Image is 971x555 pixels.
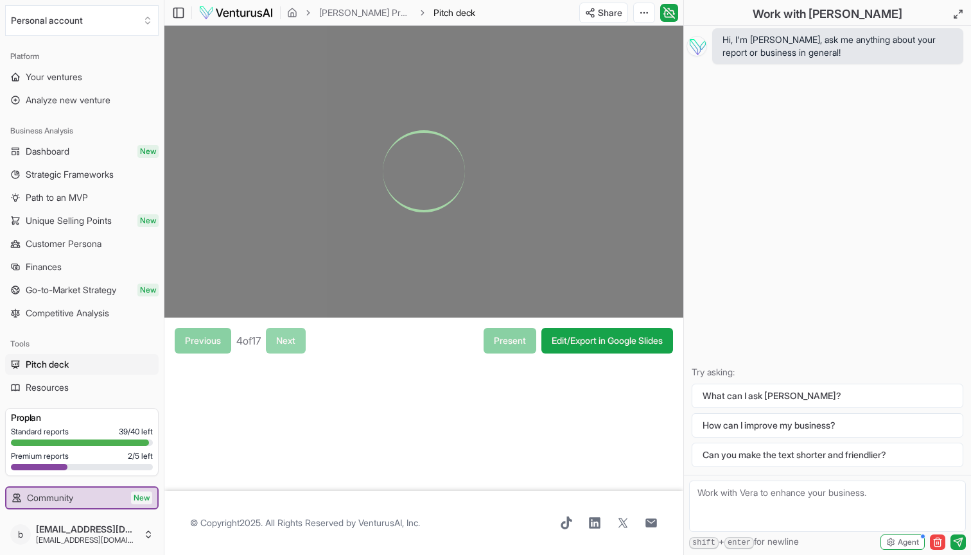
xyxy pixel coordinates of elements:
span: New [137,284,159,296]
kbd: shift [689,537,719,549]
a: [PERSON_NAME] Presents: Belmond Journeys [319,6,412,19]
span: Analyze new venture [26,94,110,107]
a: Finances [5,257,159,277]
a: CommunityNew [6,488,157,508]
button: Can you make the text shorter and friendlier? [692,443,963,467]
h3: Pro plan [11,411,153,424]
a: Strategic Frameworks [5,164,159,185]
span: New [131,491,152,504]
span: 39 / 40 left [119,427,153,437]
span: Standard reports [11,427,69,437]
div: Platform [5,46,159,67]
span: Unique Selling Points [26,214,112,227]
span: Share [598,6,622,19]
span: Pitch deck [26,358,69,371]
span: + for newline [689,535,799,549]
span: Hi, I'm [PERSON_NAME], ask me anything about your report or business in general! [722,33,953,59]
a: Path to an MVP [5,187,159,208]
button: How can I improve my business? [692,413,963,438]
button: Select an organization [5,5,159,36]
span: 4 of 17 [236,333,261,348]
img: logo [198,5,274,21]
span: Customer Persona [26,237,101,250]
kbd: enter [724,537,754,549]
div: Tools [5,334,159,354]
span: [EMAIL_ADDRESS][DOMAIN_NAME] [36,524,138,535]
nav: breadcrumb [287,6,475,19]
a: Go-to-Market StrategyNew [5,280,159,300]
button: Share [579,3,628,23]
span: Community [27,491,73,504]
p: Try asking: [692,366,963,379]
span: Strategic Frameworks [26,168,114,181]
button: What can I ask [PERSON_NAME]? [692,384,963,408]
a: DashboardNew [5,141,159,162]
span: Go-to-Market Strategy [26,284,116,296]
span: Your ventures [26,71,82,83]
a: Customer Persona [5,234,159,254]
a: Edit/Export in Google Slides [541,328,673,354]
span: Pitch deck [433,6,475,19]
a: Competitive Analysis [5,303,159,323]
a: Analyze new venture [5,90,159,110]
a: Your ventures [5,67,159,87]
span: Finances [26,260,62,273]
a: Pitch deck [5,354,159,375]
span: [EMAIL_ADDRESS][DOMAIN_NAME] [36,535,138,545]
span: New [137,145,159,158]
a: Example ventures [5,512,159,533]
span: Resources [26,381,69,394]
span: New [137,214,159,227]
span: b [10,524,31,545]
a: VenturusAI, Inc [358,517,418,528]
span: © Copyright 2025 . All Rights Reserved by . [190,517,420,529]
a: Resources [5,377,159,398]
span: Premium reports [11,451,69,461]
div: Business Analysis [5,121,159,141]
span: 2 / 5 left [128,451,153,461]
a: Unique Selling PointsNew [5,210,159,231]
span: Competitive Analysis [26,307,109,320]
h2: Work with [PERSON_NAME] [753,5,902,23]
img: Vera [687,36,707,56]
button: b[EMAIL_ADDRESS][DOMAIN_NAME][EMAIL_ADDRESS][DOMAIN_NAME] [5,519,159,550]
button: Agent [880,534,925,550]
span: Dashboard [26,145,69,158]
span: Path to an MVP [26,191,88,204]
span: Agent [898,537,919,547]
